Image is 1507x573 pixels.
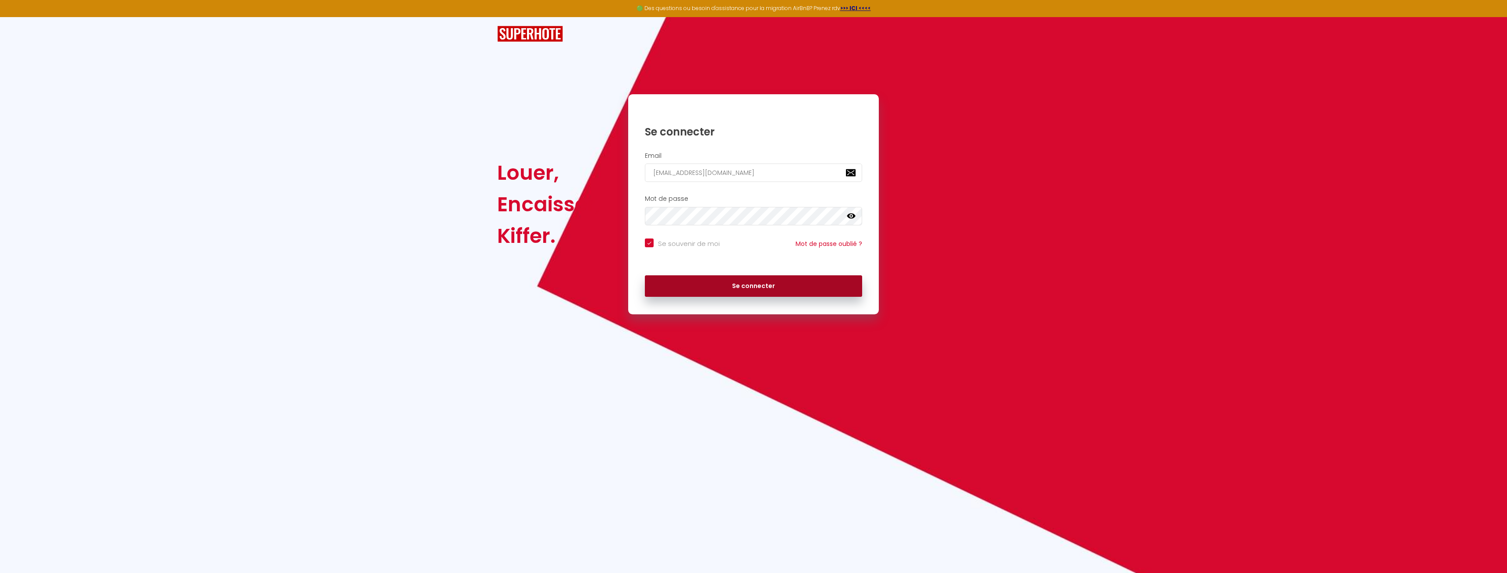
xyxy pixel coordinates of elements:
[497,189,601,220] div: Encaisser,
[497,26,563,42] img: SuperHote logo
[645,195,862,203] h2: Mot de passe
[645,125,862,139] h1: Se connecter
[796,239,862,248] a: Mot de passe oublié ?
[645,164,862,182] input: Ton Email
[645,275,862,297] button: Se connecter
[497,220,601,252] div: Kiffer.
[497,157,601,189] div: Louer,
[840,4,871,12] a: >>> ICI <<<<
[645,152,862,160] h2: Email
